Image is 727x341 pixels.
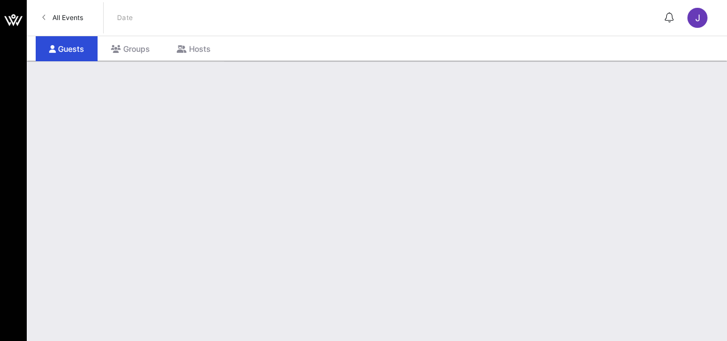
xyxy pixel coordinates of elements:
a: All Events [36,9,90,27]
div: J [687,8,707,28]
div: Guests [36,36,98,61]
span: All Events [52,13,83,22]
p: Date [117,12,133,23]
span: J [695,12,700,23]
div: Hosts [163,36,224,61]
div: Groups [98,36,163,61]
